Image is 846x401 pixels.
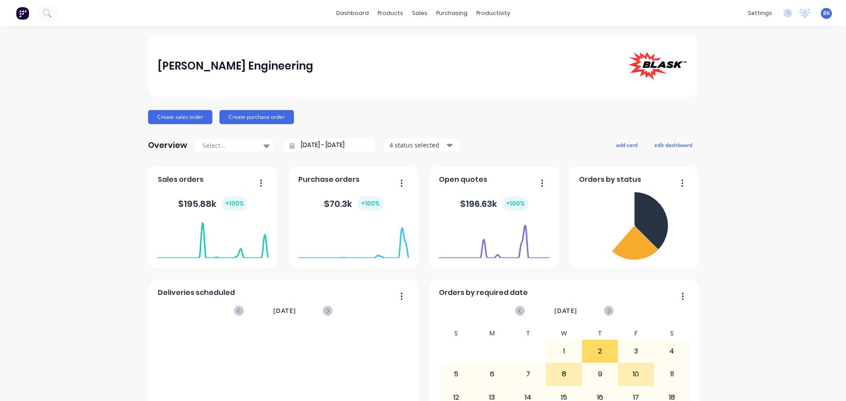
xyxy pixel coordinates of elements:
div: productivity [472,7,515,20]
div: 4 status selected [390,140,445,150]
span: [DATE] [273,306,296,316]
span: Open quotes [439,174,487,185]
div: $ 70.3k [324,196,383,211]
button: add card [610,139,643,151]
div: F [618,327,654,340]
div: T [510,327,546,340]
div: purchasing [432,7,472,20]
div: 11 [654,363,690,385]
button: Create purchase order [219,110,294,124]
div: T [582,327,618,340]
a: dashboard [332,7,373,20]
span: BK [823,9,830,17]
span: Sales orders [158,174,204,185]
span: Purchase orders [298,174,360,185]
div: + 100 % [502,196,528,211]
div: M [474,327,510,340]
div: 9 [583,363,618,385]
button: Create sales order [148,110,212,124]
div: 1 [546,340,582,362]
span: Orders by status [579,174,641,185]
div: W [546,327,582,340]
div: 8 [546,363,582,385]
img: Factory [16,7,29,20]
div: + 100 % [357,196,383,211]
div: [PERSON_NAME] Engineering [158,57,313,75]
div: 10 [618,363,653,385]
div: S [654,327,690,340]
div: sales [408,7,432,20]
div: 7 [511,363,546,385]
div: Overview [148,136,187,154]
div: 3 [618,340,653,362]
div: $ 195.88k [178,196,248,211]
div: $ 196.63k [460,196,528,211]
button: edit dashboard [649,139,698,151]
div: 5 [439,363,474,385]
div: 6 [475,363,510,385]
button: 4 status selected [385,139,460,152]
span: [DATE] [554,306,577,316]
img: Blask Engineering [627,51,688,81]
div: products [373,7,408,20]
div: S [438,327,475,340]
div: settings [743,7,776,20]
div: 4 [654,340,690,362]
div: 2 [583,340,618,362]
div: + 100 % [222,196,248,211]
